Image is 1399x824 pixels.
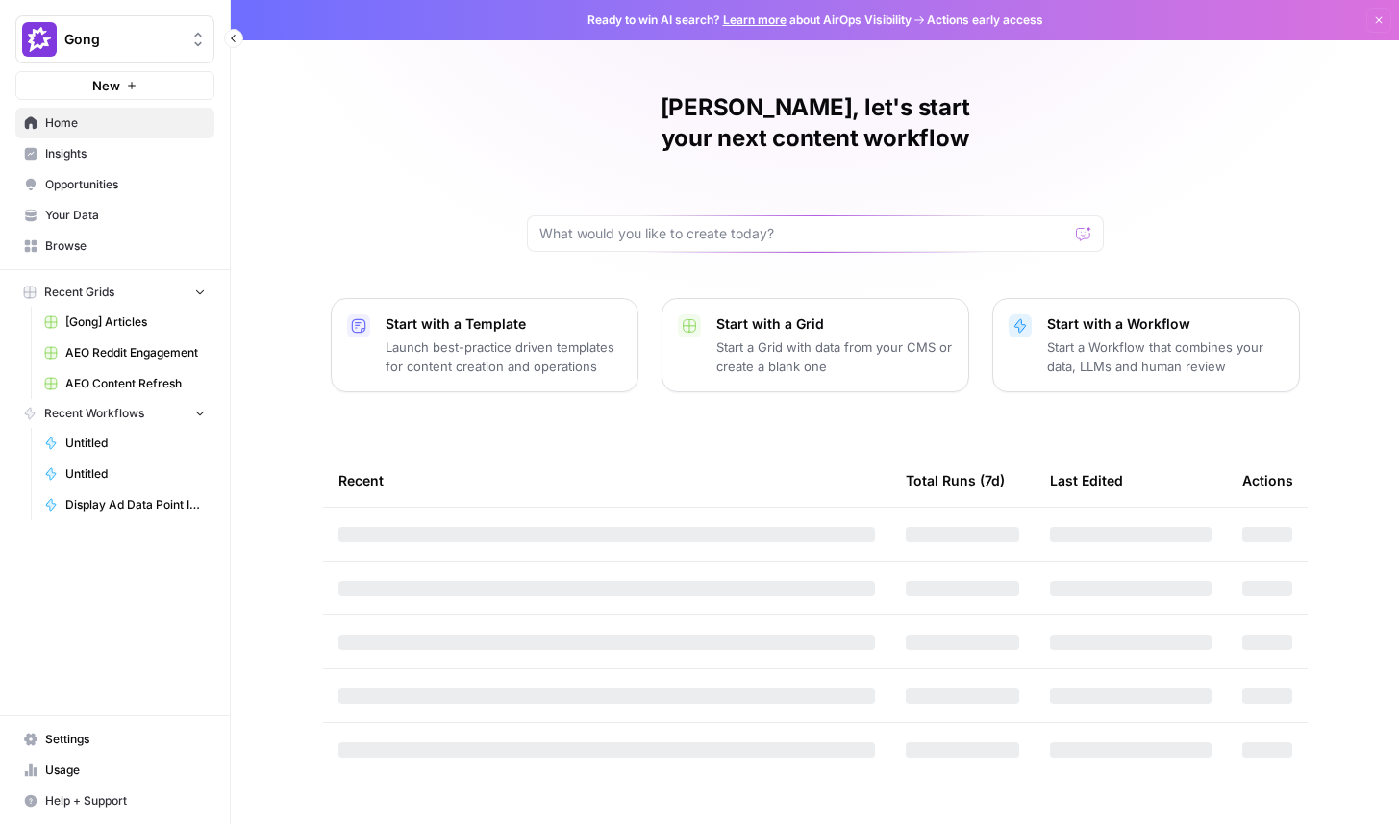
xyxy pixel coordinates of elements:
[36,489,214,520] a: Display Ad Data Point Identifier (Gong Labs and Case Studies)
[65,313,206,331] span: [Gong] Articles
[539,224,1068,243] input: What would you like to create today?
[22,22,57,57] img: Gong Logo
[15,108,214,138] a: Home
[45,114,206,132] span: Home
[15,138,214,169] a: Insights
[716,314,953,334] p: Start with a Grid
[36,459,214,489] a: Untitled
[906,454,1005,507] div: Total Runs (7d)
[1050,454,1123,507] div: Last Edited
[65,435,206,452] span: Untitled
[15,231,214,262] a: Browse
[331,298,638,392] button: Start with a TemplateLaunch best-practice driven templates for content creation and operations
[36,368,214,399] a: AEO Content Refresh
[527,92,1104,154] h1: [PERSON_NAME], let's start your next content workflow
[45,237,206,255] span: Browse
[65,375,206,392] span: AEO Content Refresh
[1047,337,1284,376] p: Start a Workflow that combines your data, LLMs and human review
[587,12,912,29] span: Ready to win AI search? about AirOps Visibility
[927,12,1043,29] span: Actions early access
[36,307,214,337] a: [Gong] Articles
[338,454,875,507] div: Recent
[15,755,214,786] a: Usage
[45,176,206,193] span: Opportunities
[15,15,214,63] button: Workspace: Gong
[36,428,214,459] a: Untitled
[65,496,206,513] span: Display Ad Data Point Identifier (Gong Labs and Case Studies)
[386,314,622,334] p: Start with a Template
[45,762,206,779] span: Usage
[45,792,206,810] span: Help + Support
[65,465,206,483] span: Untitled
[1047,314,1284,334] p: Start with a Workflow
[15,200,214,231] a: Your Data
[15,786,214,816] button: Help + Support
[92,76,120,95] span: New
[992,298,1300,392] button: Start with a WorkflowStart a Workflow that combines your data, LLMs and human review
[386,337,622,376] p: Launch best-practice driven templates for content creation and operations
[44,405,144,422] span: Recent Workflows
[716,337,953,376] p: Start a Grid with data from your CMS or create a blank one
[723,12,787,27] a: Learn more
[36,337,214,368] a: AEO Reddit Engagement
[15,399,214,428] button: Recent Workflows
[1242,454,1293,507] div: Actions
[64,30,181,49] span: Gong
[15,724,214,755] a: Settings
[45,145,206,162] span: Insights
[662,298,969,392] button: Start with a GridStart a Grid with data from your CMS or create a blank one
[15,71,214,100] button: New
[45,207,206,224] span: Your Data
[65,344,206,362] span: AEO Reddit Engagement
[15,169,214,200] a: Opportunities
[44,284,114,301] span: Recent Grids
[15,278,214,307] button: Recent Grids
[45,731,206,748] span: Settings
